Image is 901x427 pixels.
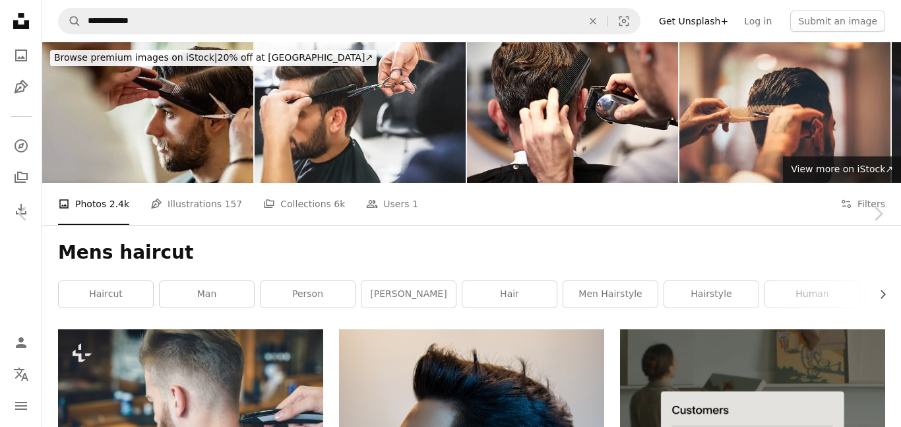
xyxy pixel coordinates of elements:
[59,9,81,34] button: Search Unsplash
[871,281,885,308] button: scroll list to the right
[58,398,323,410] a: Young man sitting in a barbershop while barber trimming the hair
[8,393,34,419] button: Menu
[8,133,34,159] a: Explore
[225,197,243,211] span: 157
[791,164,893,174] span: View more on iStock ↗
[54,52,373,63] span: 20% off at [GEOGRAPHIC_DATA] ↗
[263,183,345,225] a: Collections 6k
[855,150,901,277] a: Next
[783,156,901,183] a: View more on iStock↗
[679,42,890,183] img: Close-up of hairstylist's hands cutting strand of man's hair
[840,183,885,225] button: Filters
[42,42,253,183] img: Young man having a haircut at barber shop.
[261,281,355,308] a: person
[54,52,217,63] span: Browse premium images on iStock |
[255,42,466,183] img: Barber using scissors and comb
[366,183,418,225] a: Users 1
[361,281,456,308] a: [PERSON_NAME]
[8,329,34,356] a: Log in / Sign up
[58,241,885,265] h1: Mens haircut
[563,281,658,308] a: men hairstyle
[664,281,759,308] a: hairstyle
[334,197,345,211] span: 6k
[42,42,385,74] a: Browse premium images on iStock|20% off at [GEOGRAPHIC_DATA]↗
[790,11,885,32] button: Submit an image
[765,281,859,308] a: human
[160,281,254,308] a: man
[462,281,557,308] a: hair
[608,9,640,34] button: Visual search
[8,42,34,69] a: Photos
[736,11,780,32] a: Log in
[58,8,640,34] form: Find visuals sitewide
[8,74,34,100] a: Illustrations
[8,361,34,387] button: Language
[150,183,242,225] a: Illustrations 157
[578,9,607,34] button: Clear
[59,281,153,308] a: haircut
[412,197,418,211] span: 1
[651,11,736,32] a: Get Unsplash+
[467,42,678,183] img: Man getting his hair cut at salon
